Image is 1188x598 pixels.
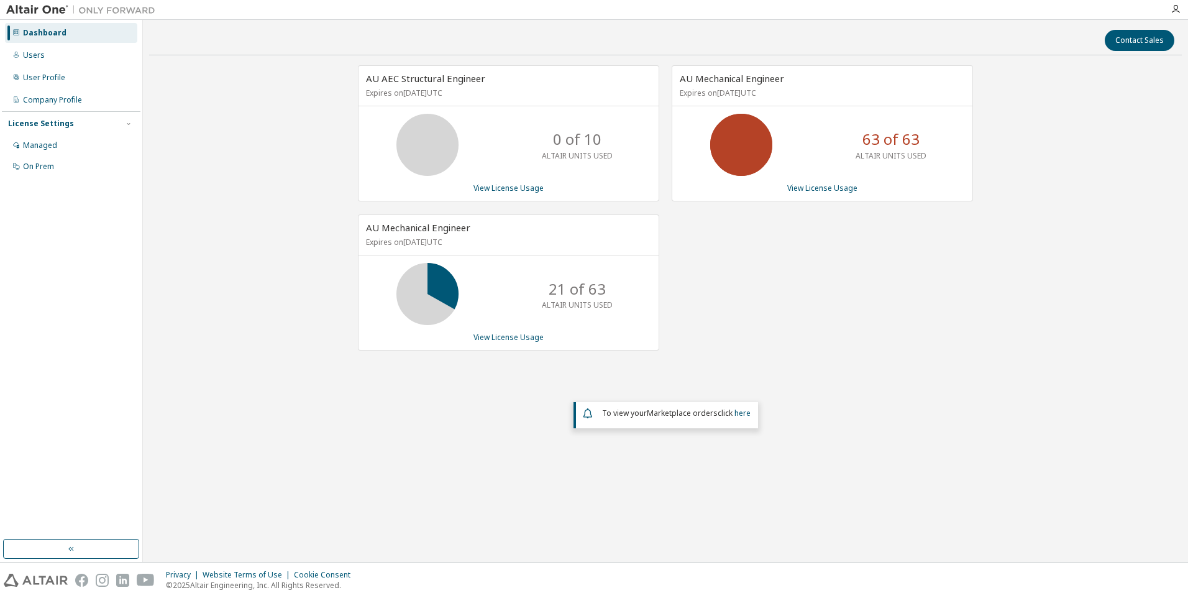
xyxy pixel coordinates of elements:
div: Dashboard [23,28,66,38]
div: Website Terms of Use [203,570,294,580]
p: ALTAIR UNITS USED [542,300,613,310]
a: View License Usage [473,183,544,193]
img: linkedin.svg [116,574,129,587]
div: Cookie Consent [294,570,358,580]
img: youtube.svg [137,574,155,587]
p: ALTAIR UNITS USED [856,150,926,161]
p: ALTAIR UNITS USED [542,150,613,161]
span: AU Mechanical Engineer [680,72,784,85]
div: On Prem [23,162,54,172]
div: Users [23,50,45,60]
img: altair_logo.svg [4,574,68,587]
p: © 2025 Altair Engineering, Inc. All Rights Reserved. [166,580,358,591]
button: Contact Sales [1105,30,1174,51]
p: Expires on [DATE] UTC [366,88,648,98]
p: Expires on [DATE] UTC [680,88,962,98]
span: AU Mechanical Engineer [366,221,470,234]
a: here [734,408,751,418]
img: Altair One [6,4,162,16]
img: facebook.svg [75,574,88,587]
span: AU AEC Structural Engineer [366,72,485,85]
img: instagram.svg [96,574,109,587]
div: Managed [23,140,57,150]
p: 0 of 10 [553,129,601,150]
a: View License Usage [473,332,544,343]
span: To view your click [602,408,751,418]
div: Company Profile [23,95,82,105]
div: Privacy [166,570,203,580]
div: License Settings [8,119,74,129]
p: Expires on [DATE] UTC [366,237,648,247]
p: 63 of 63 [862,129,920,150]
p: 21 of 63 [549,278,606,300]
div: User Profile [23,73,65,83]
a: View License Usage [787,183,857,193]
em: Marketplace orders [647,408,718,418]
